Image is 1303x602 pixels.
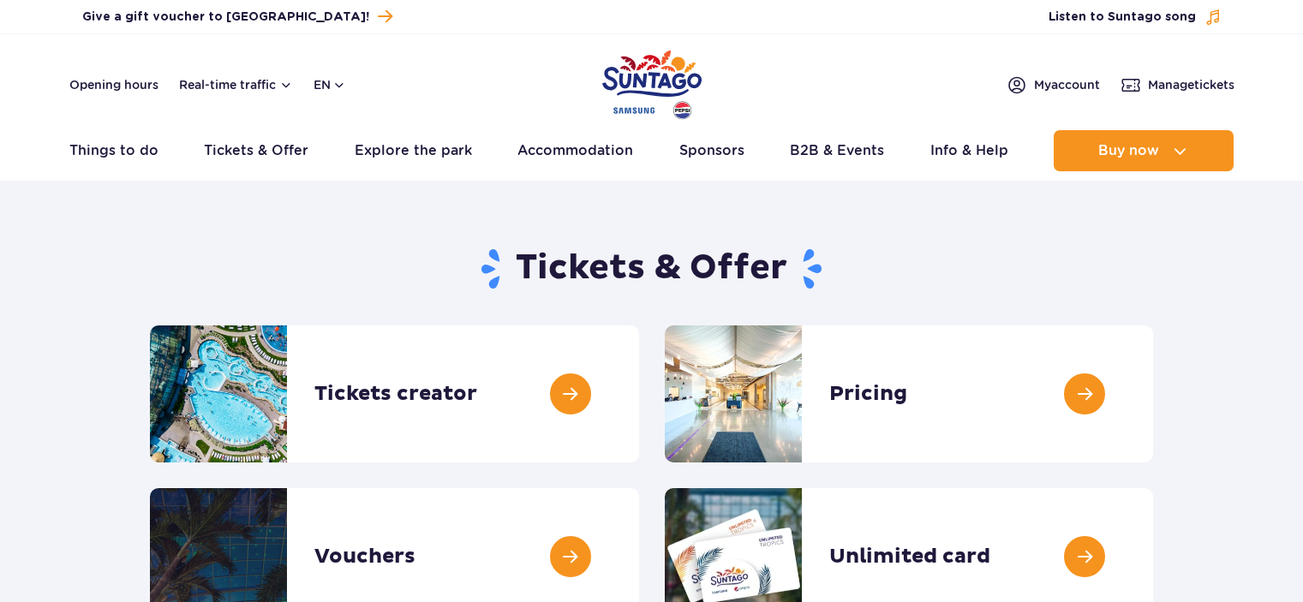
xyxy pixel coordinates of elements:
[517,130,633,171] a: Accommodation
[69,76,158,93] a: Opening hours
[602,43,702,122] a: Park of Poland
[179,78,293,92] button: Real-time traffic
[355,130,472,171] a: Explore the park
[1049,9,1196,26] span: Listen to Suntago song
[82,5,392,28] a: Give a gift voucher to [GEOGRAPHIC_DATA]!
[930,130,1008,171] a: Info & Help
[1098,143,1159,158] span: Buy now
[82,9,369,26] span: Give a gift voucher to [GEOGRAPHIC_DATA]!
[1148,76,1234,93] span: Manage tickets
[790,130,884,171] a: B2B & Events
[1034,76,1100,93] span: My account
[1054,130,1234,171] button: Buy now
[69,130,158,171] a: Things to do
[150,247,1153,291] h1: Tickets & Offer
[1049,9,1222,26] button: Listen to Suntago song
[679,130,744,171] a: Sponsors
[204,130,308,171] a: Tickets & Offer
[1121,75,1234,95] a: Managetickets
[1007,75,1100,95] a: Myaccount
[314,76,346,93] button: en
